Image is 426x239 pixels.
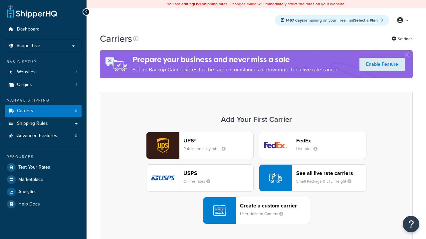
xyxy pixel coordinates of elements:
img: usps logo [146,165,179,191]
a: Test Your Rates [5,161,82,173]
b: LIVE [194,1,202,7]
small: Small Package & LTL Freight [296,178,357,184]
span: 1 [76,82,77,88]
span: 0 [75,108,77,114]
small: Published daily rates [183,146,231,152]
div: Resources [5,154,82,160]
span: Shipping Rules [17,121,48,126]
span: Help Docs [18,201,40,207]
li: Carriers [5,105,82,117]
span: Carriers [17,108,33,114]
h4: Prepare your business and never miss a sale [132,54,338,65]
span: Marketplace [18,177,43,183]
header: UPS® [183,137,253,144]
button: Open Resource Center [403,216,419,232]
span: 1 [76,69,77,75]
img: icon-carrier-liverate-becf4550.svg [269,172,282,184]
button: usps logoUSPSOnline rates [146,164,254,192]
small: Online rates [183,178,216,184]
small: List rates [296,146,323,152]
a: Marketplace [5,174,82,186]
span: Origins [17,82,32,88]
a: Select a Plan [354,17,383,23]
a: Websites 1 [5,66,82,78]
li: Origins [5,79,82,91]
p: Set up Backup Carrier Rates for the rare circumstances of downtime for a live rate carrier. [132,65,338,74]
img: ups logo [146,132,179,159]
img: ad-rules-rateshop-fe6ec290ccb7230408bd80ed9643f0289d75e0ffd9eb532fc0e269fcd187b520.png [100,50,132,78]
img: icon-carrier-custom-c93b8a24.svg [213,204,226,217]
header: USPS [183,170,253,176]
img: fedEx logo [259,132,292,159]
div: Basic Setup [5,59,82,65]
div: Manage Shipping [5,98,82,103]
a: Analytics [5,186,82,198]
span: Scope: Live [17,43,40,49]
h3: Add Your First Carrier [107,116,406,123]
a: Help Docs [5,198,82,210]
button: See all live rate carriersSmall Package & LTL Freight [259,164,366,192]
span: 0 [75,133,77,139]
a: Enable Feature [359,58,405,71]
span: Test Your Rates [18,165,50,170]
h1: Carriers [100,32,132,45]
a: Dashboard [5,23,82,36]
header: FedEx [296,137,366,144]
a: Carriers 0 [5,105,82,117]
a: ShipperHQ Home [7,5,57,18]
a: Origins 1 [5,79,82,91]
button: ups logoUPS®Published daily rates [146,132,254,159]
a: Advanced Features 0 [5,130,82,142]
button: Create a custom carrierUser-defined Carriers [203,197,310,224]
a: Shipping Rules [5,118,82,130]
span: Dashboard [17,27,40,32]
li: Advanced Features [5,130,82,142]
header: Create a custom carrier [240,202,310,209]
button: fedEx logoFedExList rates [259,132,366,159]
span: Websites [17,69,36,75]
a: Settings [392,34,413,43]
span: Advanced Features [17,133,57,139]
div: remaining on your Free Trial [275,15,389,26]
span: Analytics [18,189,37,195]
li: Websites [5,66,82,78]
small: User-defined Carriers [240,211,289,217]
header: See all live rate carriers [296,170,366,176]
strong: 1467 days [286,17,304,23]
